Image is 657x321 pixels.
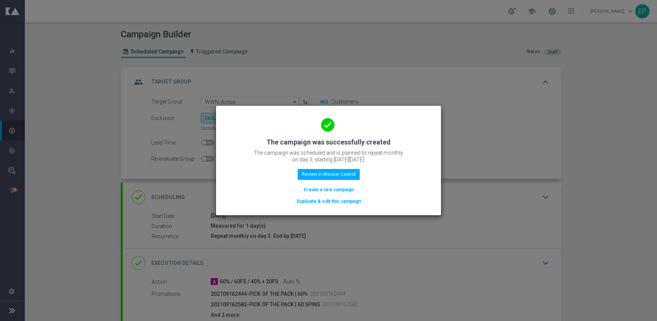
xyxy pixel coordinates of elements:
[303,186,354,194] button: Create a new campaign
[296,197,362,205] button: Duplicate & edit this campaign
[321,118,335,132] i: done
[266,138,391,147] h2: The campaign was successfully created
[298,169,360,180] button: Review in Mission Control
[253,149,404,163] p: The campaign was scheduled and is planned to repeat monthly on day 3, starting [DATE][DATE].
